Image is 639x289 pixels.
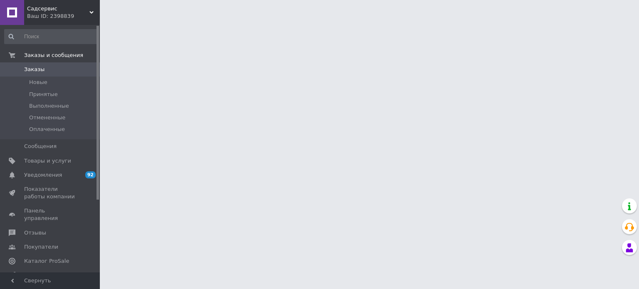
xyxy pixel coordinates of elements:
span: Отзывы [24,229,46,237]
span: Новые [29,79,47,86]
span: Сообщения [24,143,57,150]
span: Отмененные [29,114,65,121]
span: Товары и услуги [24,157,71,165]
span: 92 [85,171,96,178]
span: Показатели работы компании [24,185,77,200]
div: Ваш ID: 2398839 [27,12,100,20]
span: Уведомления [24,171,62,179]
span: Заказы [24,66,45,73]
span: Аналитика [24,272,55,279]
span: Оплаченные [29,126,65,133]
span: Принятые [29,91,58,98]
span: Покупатели [24,243,58,251]
span: Выполненные [29,102,69,110]
span: Панель управления [24,207,77,222]
input: Поиск [4,29,98,44]
span: Каталог ProSale [24,257,69,265]
span: Заказы и сообщения [24,52,83,59]
span: Садсервис [27,5,89,12]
